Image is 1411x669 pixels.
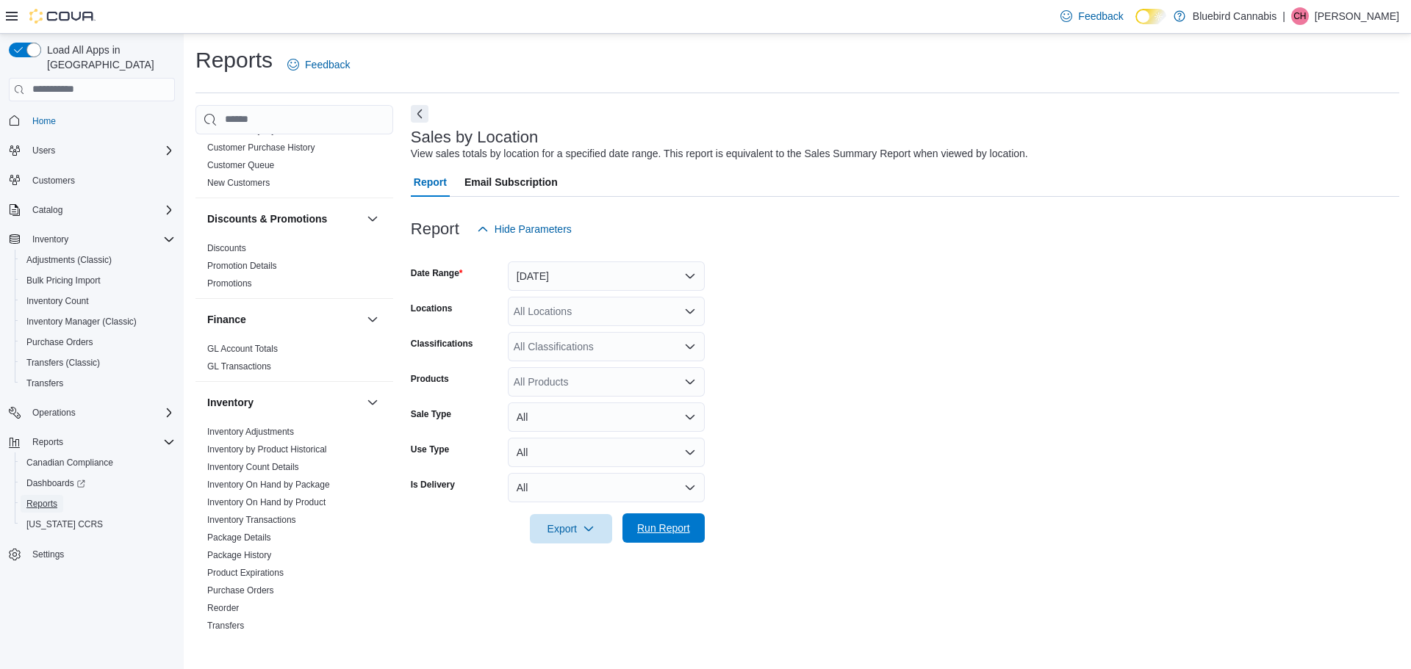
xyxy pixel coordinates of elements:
[411,105,428,123] button: Next
[637,521,690,535] span: Run Report
[207,178,270,188] a: New Customers
[21,333,175,351] span: Purchase Orders
[195,46,273,75] h1: Reports
[539,514,603,543] span: Export
[207,361,271,372] span: GL Transactions
[21,474,91,492] a: Dashboards
[9,104,175,604] nav: Complex example
[207,243,246,253] a: Discounts
[207,312,361,327] button: Finance
[195,239,393,298] div: Discounts & Promotions
[21,474,175,492] span: Dashboards
[207,159,274,171] span: Customer Queue
[26,357,100,369] span: Transfers (Classic)
[684,341,696,352] button: Open list of options
[26,433,69,451] button: Reports
[26,377,63,389] span: Transfers
[32,175,75,187] span: Customers
[207,125,303,135] a: Customer Loyalty Points
[207,550,271,560] a: Package History
[464,167,558,197] span: Email Subscription
[195,423,393,640] div: Inventory
[26,316,137,328] span: Inventory Manager (Classic)
[207,620,244,632] span: Transfers
[207,142,315,153] a: Customer Purchase History
[15,373,181,394] button: Transfers
[411,408,451,420] label: Sale Type
[15,473,181,493] a: Dashboards
[21,495,63,513] a: Reports
[32,436,63,448] span: Reports
[26,477,85,489] span: Dashboards
[3,432,181,452] button: Reports
[15,311,181,332] button: Inventory Manager (Classic)
[32,234,68,245] span: Inventory
[207,585,274,596] span: Purchase Orders
[1055,1,1129,31] a: Feedback
[21,516,175,533] span: Washington CCRS
[207,567,284,579] span: Product Expirations
[411,479,455,491] label: Is Delivery
[207,426,294,438] span: Inventory Adjustments
[3,140,181,161] button: Users
[3,200,181,220] button: Catalog
[364,394,381,411] button: Inventory
[508,402,705,432] button: All
[207,260,277,272] span: Promotion Details
[684,376,696,388] button: Open list of options
[32,145,55,156] span: Users
[26,112,62,130] a: Home
[495,222,572,236] span: Hide Parameters
[411,267,463,279] label: Date Range
[26,498,57,510] span: Reports
[1078,9,1123,23] span: Feedback
[3,543,181,565] button: Settings
[622,513,705,543] button: Run Report
[21,495,175,513] span: Reports
[32,407,76,419] span: Operations
[207,395,361,410] button: Inventory
[207,603,239,613] a: Reorder
[21,354,175,372] span: Transfers (Classic)
[207,177,270,189] span: New Customers
[1282,7,1285,25] p: |
[281,50,356,79] a: Feedback
[207,278,252,289] a: Promotions
[207,462,299,472] a: Inventory Count Details
[207,532,271,543] a: Package Details
[207,602,239,614] span: Reorder
[26,201,68,219] button: Catalog
[411,220,459,238] h3: Report
[195,340,393,381] div: Finance
[411,129,539,146] h3: Sales by Location
[21,251,118,269] a: Adjustments (Classic)
[1291,7,1309,25] div: Craig Hiscoe
[207,312,246,327] h3: Finance
[305,57,350,72] span: Feedback
[21,292,175,310] span: Inventory Count
[26,545,175,563] span: Settings
[15,250,181,270] button: Adjustments (Classic)
[3,170,181,191] button: Customers
[207,444,327,455] a: Inventory by Product Historical
[26,295,89,307] span: Inventory Count
[207,343,278,355] span: GL Account Totals
[3,110,181,131] button: Home
[26,142,61,159] button: Users
[411,303,453,314] label: Locations
[15,291,181,311] button: Inventory Count
[207,497,326,507] a: Inventory On Hand by Product
[207,621,244,631] a: Transfers
[26,172,81,189] a: Customers
[26,201,175,219] span: Catalog
[15,452,181,473] button: Canadian Compliance
[21,272,107,289] a: Bulk Pricing Import
[26,518,103,530] span: [US_STATE] CCRS
[207,160,274,170] a: Customer Queue
[21,375,69,392] a: Transfers
[26,171,175,189] span: Customers
[26,546,70,563] a: Settings
[32,204,62,216] span: Catalog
